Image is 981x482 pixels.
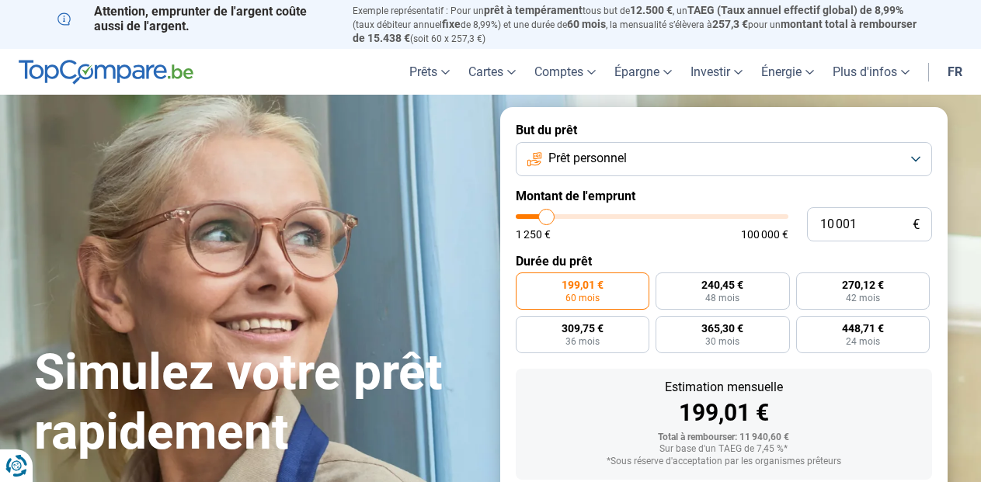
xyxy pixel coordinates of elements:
[516,254,932,269] label: Durée du prêt
[516,142,932,176] button: Prêt personnel
[705,337,739,346] span: 30 mois
[846,293,880,303] span: 42 mois
[846,337,880,346] span: 24 mois
[565,293,600,303] span: 60 mois
[19,60,193,85] img: TopCompare
[741,229,788,240] span: 100 000 €
[842,323,884,334] span: 448,71 €
[400,49,459,95] a: Prêts
[913,218,920,231] span: €
[528,401,920,425] div: 199,01 €
[823,49,919,95] a: Plus d'infos
[528,432,920,443] div: Total à rembourser: 11 940,60 €
[567,18,606,30] span: 60 mois
[548,150,627,167] span: Prêt personnel
[528,444,920,455] div: Sur base d'un TAEG de 7,45 %*
[459,49,525,95] a: Cartes
[681,49,752,95] a: Investir
[516,123,932,137] label: But du prêt
[516,229,551,240] span: 1 250 €
[842,279,884,290] span: 270,12 €
[938,49,972,95] a: fr
[562,323,604,334] span: 309,75 €
[484,4,583,16] span: prêt à tempérament
[525,49,605,95] a: Comptes
[34,343,482,463] h1: Simulez votre prêt rapidement
[712,18,748,30] span: 257,3 €
[353,18,917,44] span: montant total à rembourser de 15.438 €
[630,4,673,16] span: 12.500 €
[353,4,924,45] p: Exemple représentatif : Pour un tous but de , un (taux débiteur annuel de 8,99%) et une durée de ...
[528,456,920,467] div: *Sous réserve d'acceptation par les organismes prêteurs
[57,4,334,33] p: Attention, emprunter de l'argent coûte aussi de l'argent.
[516,189,932,203] label: Montant de l'emprunt
[565,337,600,346] span: 36 mois
[528,381,920,394] div: Estimation mensuelle
[562,279,604,290] span: 199,01 €
[705,293,739,303] span: 48 mois
[701,323,743,334] span: 365,30 €
[701,279,743,290] span: 240,45 €
[442,18,461,30] span: fixe
[687,4,903,16] span: TAEG (Taux annuel effectif global) de 8,99%
[605,49,681,95] a: Épargne
[752,49,823,95] a: Énergie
